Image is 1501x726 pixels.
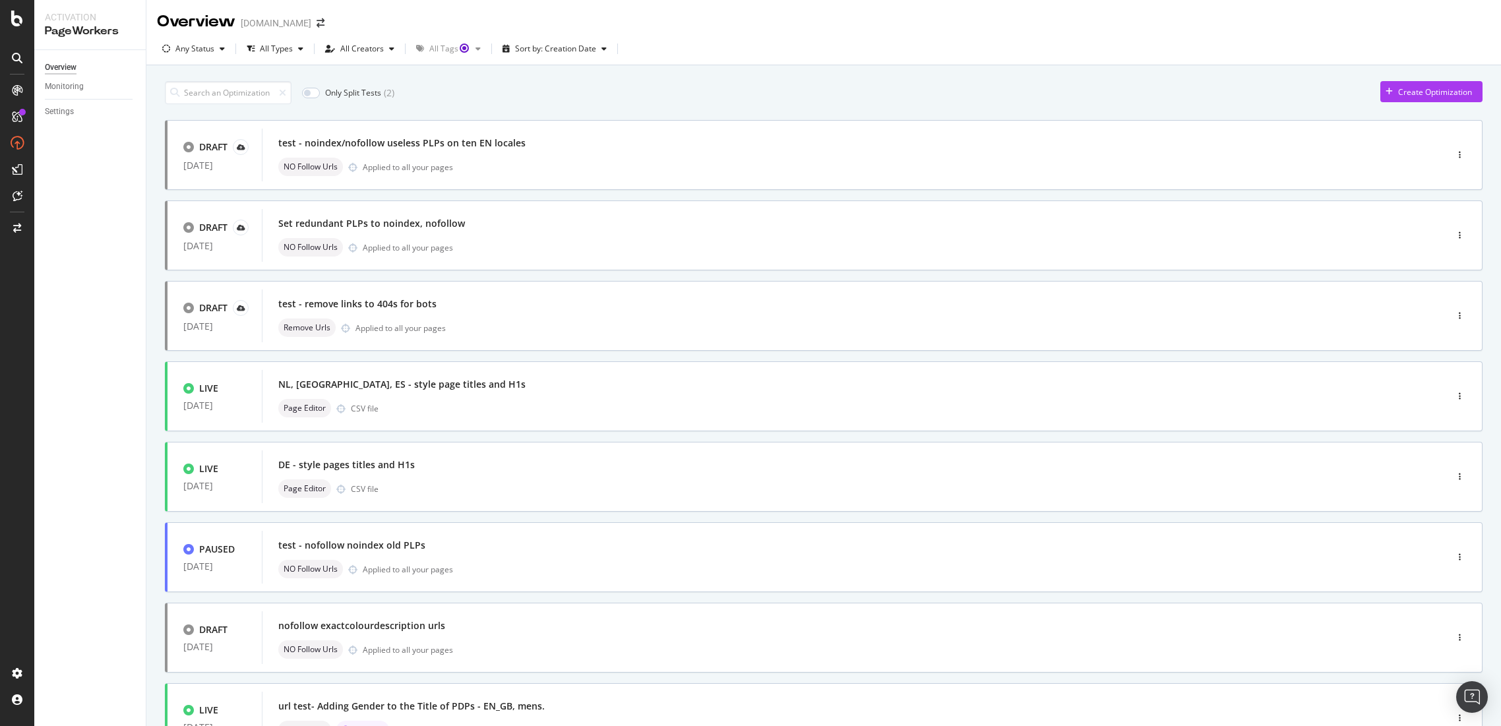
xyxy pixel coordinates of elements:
span: NO Follow Urls [284,646,338,653]
div: PAUSED [199,543,235,556]
div: Set redundant PLPs to noindex, nofollow [278,217,465,230]
div: [DATE] [183,160,246,171]
div: url test- Adding Gender to the Title of PDPs - EN_GB, mens. [278,700,545,713]
div: DRAFT [199,623,228,636]
div: Activation [45,11,135,24]
span: NO Follow Urls [284,565,338,573]
span: Page Editor [284,485,326,493]
div: neutral label [278,640,343,659]
a: Overview [45,61,137,75]
div: Applied to all your pages [363,564,453,575]
div: LIVE [199,382,218,395]
div: Applied to all your pages [355,322,446,334]
div: Applied to all your pages [363,162,453,173]
div: All Tags [429,45,470,53]
div: CSV file [351,483,379,495]
div: arrow-right-arrow-left [317,18,324,28]
div: Applied to all your pages [363,644,453,655]
input: Search an Optimization [165,81,291,104]
div: ( 2 ) [384,86,394,100]
button: Sort by: Creation Date [497,38,612,59]
div: test - remove links to 404s for bots [278,297,437,311]
div: Overview [157,11,235,33]
div: PageWorkers [45,24,135,39]
a: Monitoring [45,80,137,94]
div: Sort by: Creation Date [515,45,596,53]
div: All Creators [340,45,384,53]
div: Tooltip anchor [458,42,470,54]
div: DRAFT [199,140,228,154]
button: All Types [241,38,309,59]
div: Open Intercom Messenger [1456,681,1488,713]
div: [DATE] [183,321,246,332]
div: Create Optimization [1398,86,1472,98]
div: neutral label [278,238,343,257]
button: Create Optimization [1380,81,1483,102]
div: DRAFT [199,301,228,315]
div: neutral label [278,560,343,578]
div: Any Status [175,45,214,53]
span: Page Editor [284,404,326,412]
div: [DATE] [183,561,246,572]
a: Settings [45,105,137,119]
div: Monitoring [45,80,84,94]
div: [DATE] [183,241,246,251]
div: LIVE [199,704,218,717]
button: Any Status [157,38,230,59]
div: All Types [260,45,293,53]
div: DE - style pages titles and H1s [278,458,415,471]
div: [DOMAIN_NAME] [241,16,311,30]
div: neutral label [278,318,336,337]
div: CSV file [351,403,379,414]
div: neutral label [278,399,331,417]
div: test - noindex/nofollow useless PLPs on ten EN locales [278,136,526,150]
div: Overview [45,61,77,75]
span: Remove Urls [284,324,330,332]
div: neutral label [278,479,331,498]
span: NO Follow Urls [284,243,338,251]
div: [DATE] [183,481,246,491]
button: All TagsTooltip anchor [411,38,486,59]
div: nofollow exactcolourdescription urls [278,619,445,632]
div: DRAFT [199,221,228,234]
div: test - nofollow noindex old PLPs [278,539,425,552]
div: neutral label [278,158,343,176]
button: All Creators [320,38,400,59]
div: [DATE] [183,642,246,652]
div: NL, [GEOGRAPHIC_DATA], ES - style page titles and H1s [278,378,526,391]
div: Settings [45,105,74,119]
div: [DATE] [183,400,246,411]
div: Only Split Tests [325,87,381,98]
div: Applied to all your pages [363,242,453,253]
span: NO Follow Urls [284,163,338,171]
div: LIVE [199,462,218,475]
